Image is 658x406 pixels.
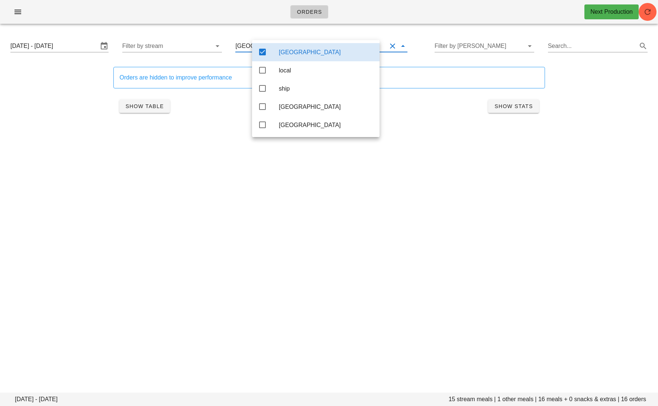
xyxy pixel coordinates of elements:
div: [GEOGRAPHIC_DATA]Clear Filter by group [235,40,407,52]
div: local [279,67,374,74]
div: Filter by [PERSON_NAME] [435,40,534,52]
div: [GEOGRAPHIC_DATA] [235,43,297,49]
div: [GEOGRAPHIC_DATA] [279,49,374,56]
div: [GEOGRAPHIC_DATA] [279,121,374,129]
button: Clear Filter by group [388,42,397,51]
div: Orders are hidden to improve performance [120,73,539,82]
button: Show Stats [488,100,539,113]
div: Filter by stream [122,40,222,52]
a: Orders [290,5,329,19]
span: Orders [297,9,322,15]
span: Show Stats [494,103,533,109]
button: Show Table [119,100,170,113]
div: Next Production [590,7,633,16]
span: Show Table [125,103,164,109]
div: ship [279,85,374,92]
div: [GEOGRAPHIC_DATA] [279,103,374,110]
